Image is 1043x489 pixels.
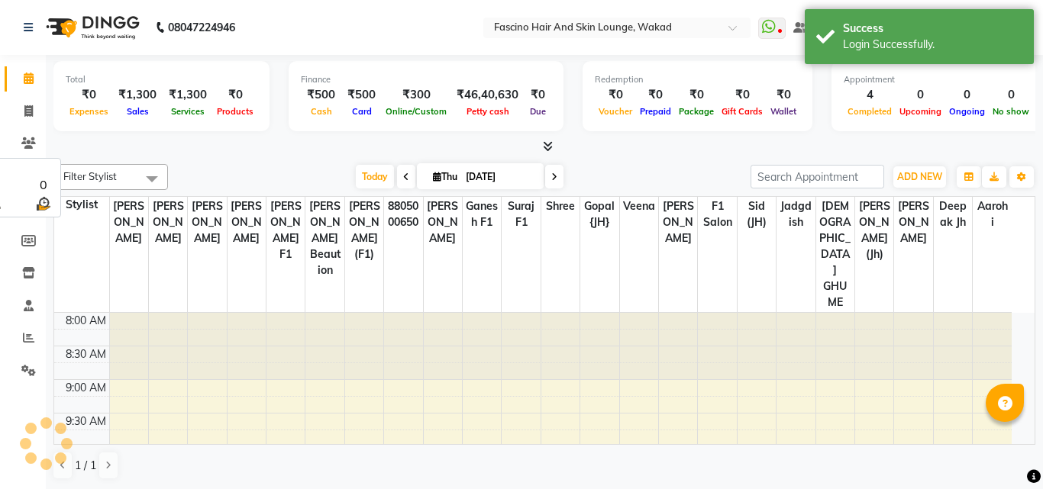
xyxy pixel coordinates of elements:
div: ₹0 [636,86,675,104]
span: Card [348,106,376,117]
div: Stylist [54,197,109,213]
span: Wallet [767,106,800,117]
span: Shree [541,197,580,216]
iframe: chat widget [979,428,1028,474]
input: 2025-09-04 [461,166,538,188]
div: 0 [945,86,989,104]
span: Jadgdish [777,197,815,232]
div: ₹500 [341,86,382,104]
span: [PERSON_NAME] (F1) [345,197,383,264]
div: ₹0 [767,86,800,104]
span: ADD NEW [897,171,942,182]
span: Gopal {JH} [580,197,618,232]
span: Due [526,106,550,117]
div: 8:30 AM [63,346,109,362]
span: [PERSON_NAME] (jh) [855,197,893,264]
div: Finance [301,73,551,86]
img: logo [39,6,144,49]
button: ADD NEW [893,166,946,188]
span: Veena [620,197,658,216]
span: Services [167,106,208,117]
div: 0 [989,86,1033,104]
span: No show [989,106,1033,117]
span: Ongoing [945,106,989,117]
span: F1 Salon [698,197,736,232]
span: Upcoming [896,106,945,117]
div: ₹0 [213,86,257,104]
div: ₹1,300 [163,86,213,104]
span: [PERSON_NAME] [110,197,148,248]
div: Total [66,73,257,86]
span: Deepak jh [934,197,972,232]
span: [PERSON_NAME] [894,197,932,248]
b: 08047224946 [168,6,235,49]
span: [DEMOGRAPHIC_DATA] GHUME [816,197,854,312]
div: ₹300 [382,86,450,104]
span: Gift Cards [718,106,767,117]
span: Cash [307,106,336,117]
span: Today [356,165,394,188]
div: ₹0 [718,86,767,104]
div: Login Successfully. [843,37,1022,53]
div: ₹46,40,630 [450,86,525,104]
div: ₹0 [675,86,718,104]
span: [PERSON_NAME] [228,197,266,248]
span: 1 / 1 [75,458,96,474]
span: Sid (JH) [738,197,776,232]
div: Redemption [595,73,800,86]
span: Petty cash [463,106,513,117]
div: ₹500 [301,86,341,104]
input: Search Appointment [751,165,884,188]
span: Suraj F1 [502,197,540,232]
div: ₹0 [525,86,551,104]
img: wait_time.png [34,194,53,213]
span: Aarohi [973,197,1012,232]
div: ₹0 [66,86,112,104]
div: 0 [896,86,945,104]
span: Prepaid [636,106,675,117]
span: [PERSON_NAME] F1 [266,197,305,264]
div: 9:00 AM [63,380,109,396]
span: Package [675,106,718,117]
div: ₹0 [595,86,636,104]
div: 0 [34,175,53,194]
span: [PERSON_NAME] [659,197,697,248]
span: Filter Stylist [63,170,117,182]
span: Ganesh F1 [463,197,501,232]
span: Sales [123,106,153,117]
span: [PERSON_NAME] Beaution [305,197,344,280]
span: [PERSON_NAME] [424,197,462,248]
span: Expenses [66,106,112,117]
span: Online/Custom [382,106,450,117]
div: 9:30 AM [63,413,109,429]
span: Thu [429,171,461,182]
div: 4 [844,86,896,104]
div: 8:00 AM [63,313,109,329]
span: Products [213,106,257,117]
div: Appointment [844,73,1033,86]
div: ₹1,300 [112,86,163,104]
div: Success [843,21,1022,37]
span: Completed [844,106,896,117]
span: Voucher [595,106,636,117]
span: [PERSON_NAME] [188,197,226,248]
span: [PERSON_NAME] [149,197,187,248]
span: 8805000650 [384,197,422,232]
